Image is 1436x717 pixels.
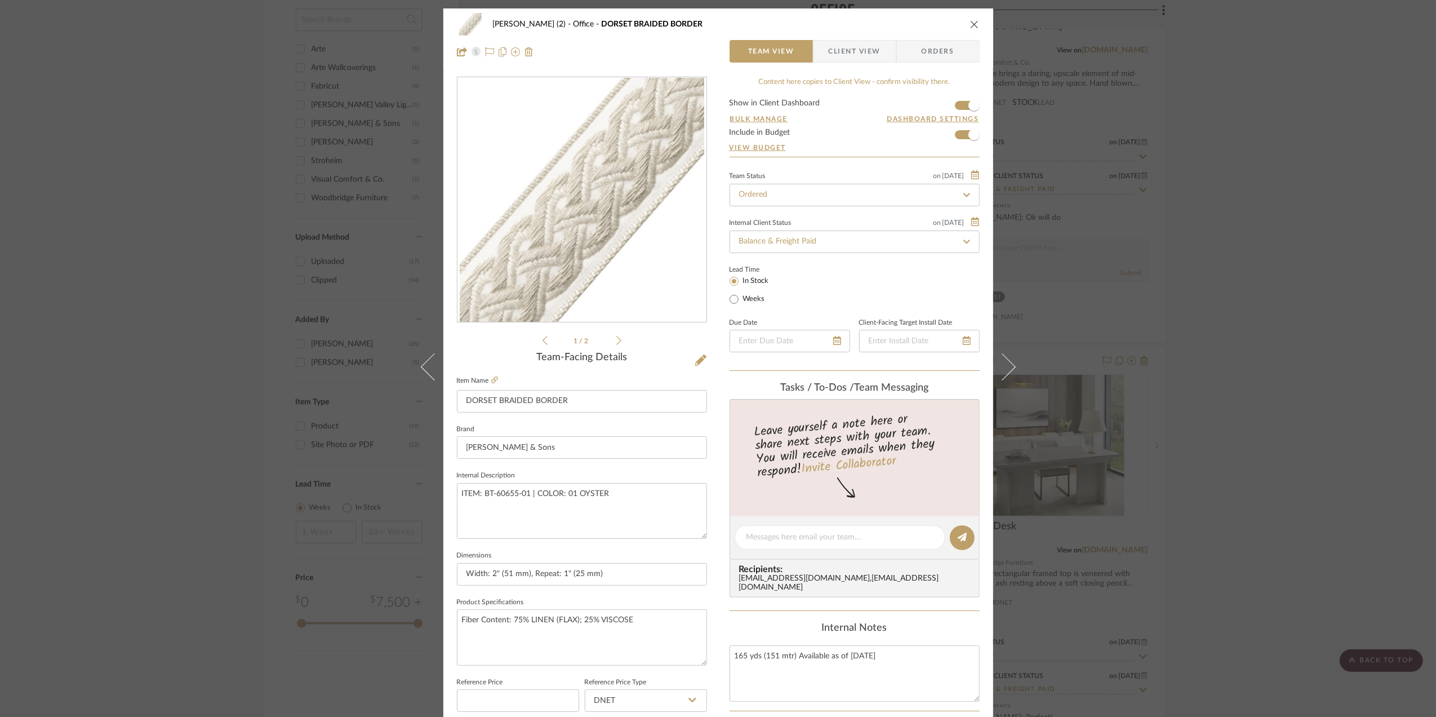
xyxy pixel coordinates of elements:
label: Reference Price [457,680,503,685]
mat-radio-group: Select item type [730,275,788,306]
div: Team-Facing Details [457,352,707,364]
label: Reference Price Type [585,680,647,685]
span: 1 [573,338,579,344]
label: Dimensions [457,553,492,559]
label: Weeks [741,294,765,304]
div: Internal Notes [730,622,980,635]
label: Brand [457,427,475,432]
input: Enter Item Name [457,390,707,413]
a: View Budget [730,143,980,152]
label: Internal Description [457,473,515,479]
span: Recipients: [739,564,975,574]
img: Remove from project [524,47,534,56]
input: Enter Due Date [730,330,850,352]
span: Team View [748,40,794,63]
button: close [970,19,980,29]
span: [DATE] [941,172,966,180]
span: on [933,172,941,179]
input: Enter Brand [457,436,707,459]
input: Enter Install Date [859,330,980,352]
span: [PERSON_NAME] (2) [493,20,573,28]
div: 0 [457,78,706,322]
div: [EMAIL_ADDRESS][DOMAIN_NAME] , [EMAIL_ADDRESS][DOMAIN_NAME] [739,574,975,592]
input: Enter the dimensions of this item [457,563,707,586]
img: 82e69288-71e6-402d-ab40-b72bf8c620b1_48x40.jpg [457,13,484,36]
label: Item Name [457,376,498,386]
span: DORSET BRAIDED BORDER [602,20,703,28]
button: Bulk Manage [730,114,789,124]
label: Client-Facing Target Install Date [859,320,953,326]
a: Invite Collaborator [800,451,896,479]
span: 2 [584,338,590,344]
input: Type to Search… [730,231,980,253]
div: Team Status [730,174,766,179]
div: Internal Client Status [730,220,792,226]
button: Dashboard Settings [887,114,980,124]
label: Product Specifications [457,600,524,605]
span: Client View [829,40,881,63]
label: Due Date [730,320,758,326]
span: Office [573,20,602,28]
span: Orders [909,40,967,63]
img: 82e69288-71e6-402d-ab40-b72bf8c620b1_436x436.jpg [460,78,704,322]
div: team Messaging [730,382,980,395]
div: Leave yourself a note here or share next steps with your team. You will receive emails when they ... [728,407,981,483]
label: In Stock [741,276,769,286]
span: Tasks / To-Dos / [780,383,854,393]
div: Content here copies to Client View - confirm visibility there. [730,77,980,88]
span: [DATE] [941,219,966,227]
span: / [579,338,584,344]
input: Type to Search… [730,184,980,206]
span: on [933,219,941,226]
label: Lead Time [730,264,788,275]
